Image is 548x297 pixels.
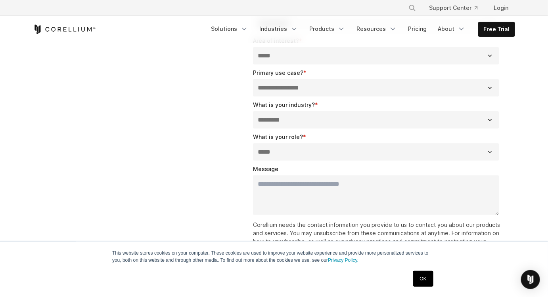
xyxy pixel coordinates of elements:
div: Navigation Menu [206,22,515,37]
span: What is your role? [253,133,303,140]
button: Search [405,1,420,15]
div: Open Intercom Messenger [521,270,540,289]
a: Products [305,22,350,36]
a: Corellium Home [33,25,96,34]
p: This website stores cookies on your computer. These cookies are used to improve your website expe... [112,249,436,264]
a: Privacy Policy. [328,257,358,263]
a: Resources [352,22,402,36]
a: Solutions [206,22,253,36]
a: Free Trial [479,22,515,36]
a: Login [487,1,515,15]
a: Pricing [403,22,431,36]
a: Industries [255,22,303,36]
a: OK [413,271,433,287]
span: Message [253,166,278,172]
a: About [433,22,470,36]
span: What is your industry? [253,101,315,108]
p: Corellium needs the contact information you provide to us to contact you about our products and s... [253,221,502,254]
span: Primary use case? [253,69,303,76]
a: Support Center [423,1,484,15]
div: Navigation Menu [399,1,515,15]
